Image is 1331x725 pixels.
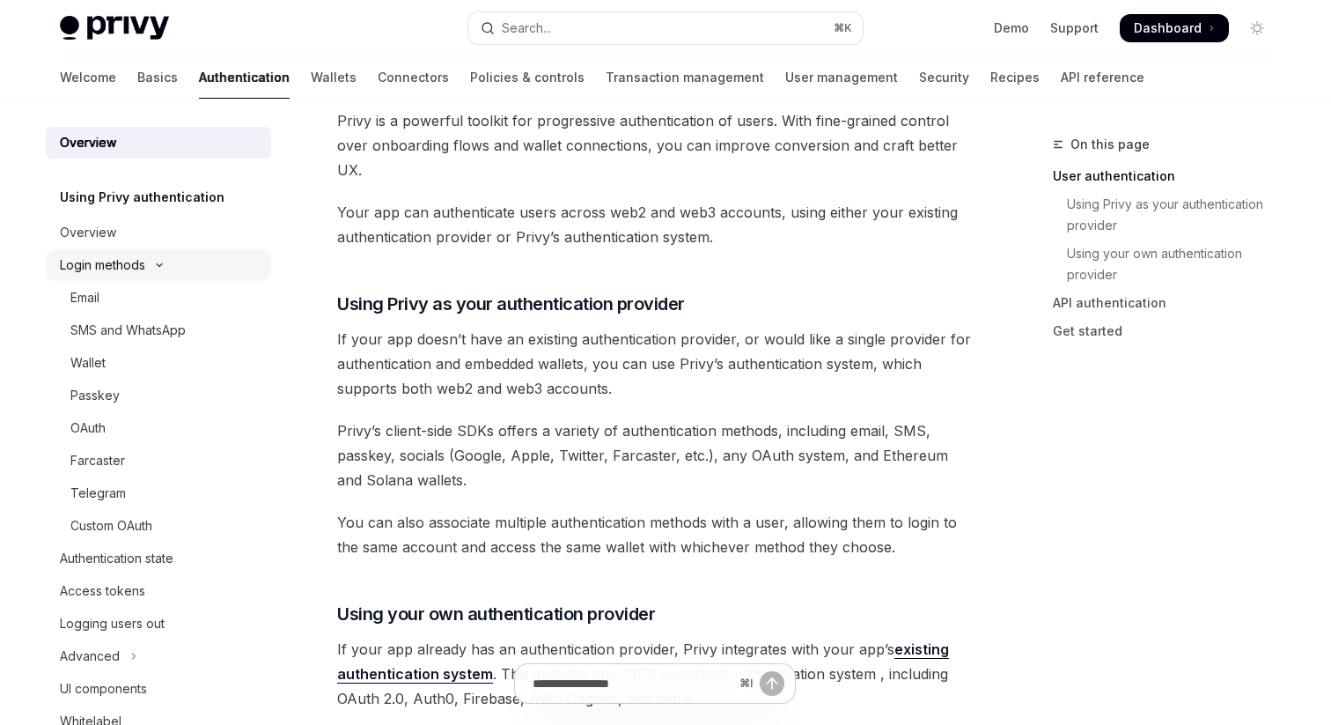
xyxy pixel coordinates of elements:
a: Welcome [60,56,116,99]
a: Overview [46,217,271,248]
span: Your app can authenticate users across web2 and web3 accounts, using either your existing authent... [337,200,972,249]
a: User management [785,56,898,99]
h5: Using Privy authentication [60,187,224,208]
div: Overview [60,132,116,153]
div: Passkey [70,385,120,406]
a: Using Privy as your authentication provider [1053,190,1285,240]
span: On this page [1070,134,1150,155]
div: Search... [502,18,551,39]
button: Send message [760,671,784,696]
a: UI components [46,673,271,705]
a: Custom OAuth [46,510,271,542]
button: Toggle dark mode [1243,14,1271,42]
span: Using your own authentication provider [337,602,655,626]
a: Dashboard [1120,14,1229,42]
div: Access tokens [60,581,145,602]
a: Recipes [990,56,1040,99]
a: Support [1050,19,1099,37]
a: Transaction management [606,56,764,99]
div: OAuth [70,418,106,439]
img: light logo [60,16,169,41]
span: ⌘ K [834,21,852,35]
div: Login methods [60,255,145,276]
a: User authentication [1053,162,1285,190]
a: Wallets [311,56,357,99]
a: Wallet [46,347,271,379]
button: Open search [468,12,863,44]
a: SMS and WhatsApp [46,314,271,346]
a: OAuth [46,412,271,444]
span: Privy’s client-side SDKs offers a variety of authentication methods, including email, SMS, passke... [337,418,972,492]
a: Passkey [46,380,271,411]
a: Overview [46,127,271,159]
a: API authentication [1053,289,1285,317]
span: Using Privy as your authentication provider [337,292,685,316]
a: Security [919,56,969,99]
a: API reference [1061,56,1144,99]
div: Custom OAuth [70,515,152,536]
div: Email [70,287,99,308]
a: Demo [994,19,1029,37]
span: Privy is a powerful toolkit for progressive authentication of users. With fine-grained control ov... [337,108,972,182]
a: Authentication [199,56,290,99]
div: Wallet [70,352,106,374]
a: Connectors [378,56,449,99]
a: Basics [137,56,178,99]
a: Using your own authentication provider [1053,240,1285,289]
div: Overview [60,222,116,243]
a: Policies & controls [470,56,585,99]
button: Toggle Login methods section [46,249,271,281]
span: Dashboard [1134,19,1202,37]
div: Logging users out [60,613,165,634]
a: Telegram [46,477,271,509]
div: Advanced [60,646,120,667]
div: UI components [60,678,147,699]
input: Ask a question... [533,664,732,703]
span: You can also associate multiple authentication methods with a user, allowing them to login to the... [337,510,972,559]
a: Access tokens [46,575,271,607]
div: Farcaster [70,450,125,471]
div: Telegram [70,483,126,504]
a: Farcaster [46,445,271,477]
a: Email [46,282,271,314]
a: Get started [1053,317,1285,345]
div: Authentication state [60,548,173,569]
span: If your app already has an authentication provider, Privy integrates with your app’s . This inclu... [337,637,972,711]
div: SMS and WhatsApp [70,320,186,341]
button: Toggle Advanced section [46,640,271,672]
a: Authentication state [46,543,271,574]
span: If your app doesn’t have an existing authentication provider, or would like a single provider for... [337,327,972,401]
a: Logging users out [46,608,271,640]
